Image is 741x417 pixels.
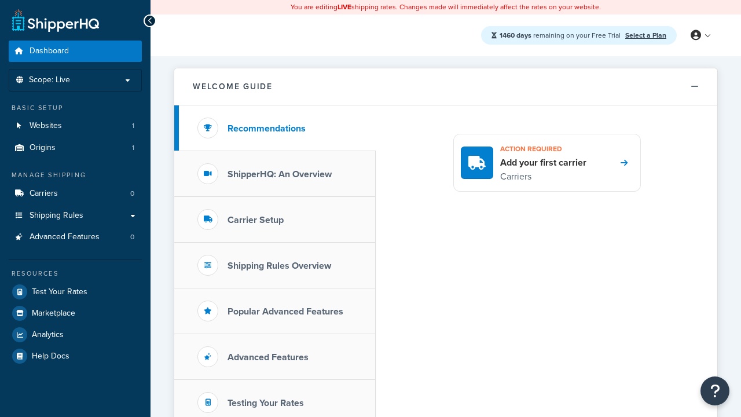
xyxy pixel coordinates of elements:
[9,41,142,62] a: Dashboard
[30,211,83,221] span: Shipping Rules
[30,232,100,242] span: Advanced Features
[9,324,142,345] a: Analytics
[228,169,332,180] h3: ShipperHQ: An Overview
[130,189,134,199] span: 0
[338,2,351,12] b: LIVE
[130,232,134,242] span: 0
[9,346,142,367] a: Help Docs
[174,68,717,105] button: Welcome Guide
[9,226,142,248] li: Advanced Features
[700,376,729,405] button: Open Resource Center
[9,137,142,159] a: Origins1
[29,75,70,85] span: Scope: Live
[30,46,69,56] span: Dashboard
[228,261,331,271] h3: Shipping Rules Overview
[228,123,306,134] h3: Recommendations
[9,205,142,226] a: Shipping Rules
[30,143,56,153] span: Origins
[9,115,142,137] a: Websites1
[500,30,622,41] span: remaining on your Free Trial
[500,156,586,169] h4: Add your first carrier
[9,303,142,324] a: Marketplace
[228,306,343,317] h3: Popular Advanced Features
[32,287,87,297] span: Test Your Rates
[193,82,273,91] h2: Welcome Guide
[9,137,142,159] li: Origins
[132,121,134,131] span: 1
[625,30,666,41] a: Select a Plan
[228,398,304,408] h3: Testing Your Rates
[9,183,142,204] li: Carriers
[9,103,142,113] div: Basic Setup
[9,170,142,180] div: Manage Shipping
[32,309,75,319] span: Marketplace
[500,30,531,41] strong: 1460 days
[30,121,62,131] span: Websites
[132,143,134,153] span: 1
[9,226,142,248] a: Advanced Features0
[30,189,58,199] span: Carriers
[500,141,586,156] h3: Action required
[500,169,586,184] p: Carriers
[32,330,64,340] span: Analytics
[9,269,142,279] div: Resources
[228,215,284,225] h3: Carrier Setup
[228,352,309,363] h3: Advanced Features
[9,183,142,204] a: Carriers0
[32,352,69,361] span: Help Docs
[9,281,142,302] a: Test Your Rates
[9,115,142,137] li: Websites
